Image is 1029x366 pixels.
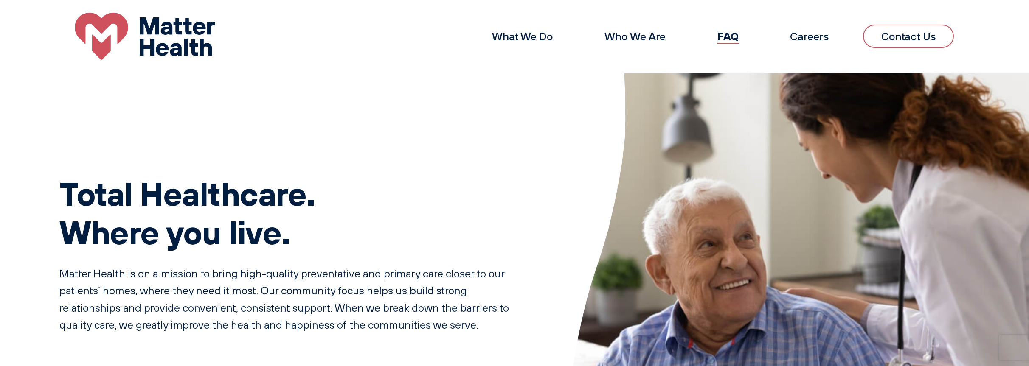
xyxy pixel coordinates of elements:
[790,30,829,43] a: Careers
[604,30,666,43] a: Who We Are
[863,25,954,48] a: Contact Us
[59,265,527,334] p: Matter Health is on a mission to bring high-quality preventative and primary care closer to our p...
[492,30,553,43] a: What We Do
[717,29,739,43] a: FAQ
[59,174,527,251] h1: Total Healthcare. Where you live.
